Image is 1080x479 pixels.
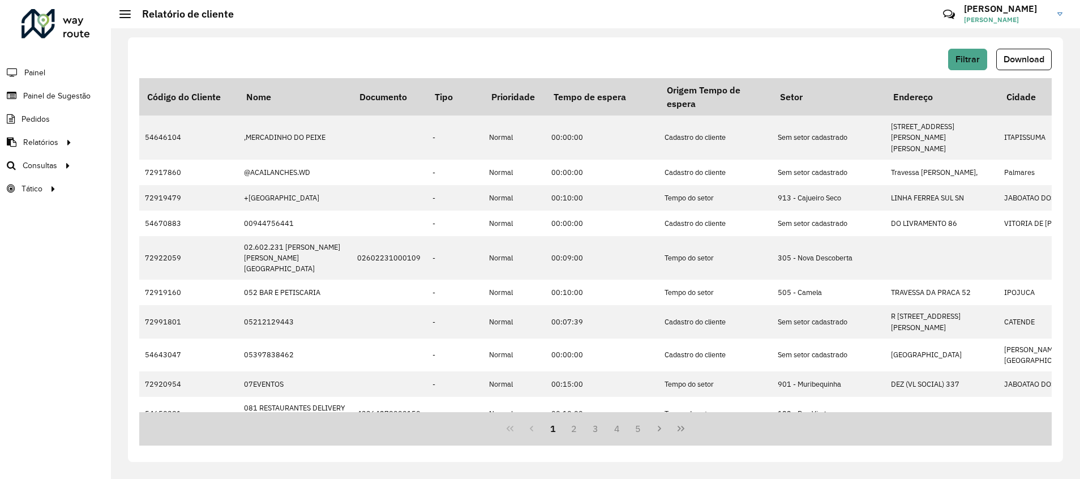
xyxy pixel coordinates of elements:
[585,418,606,439] button: 3
[139,185,238,211] td: 72919479
[139,397,238,430] td: 54650381
[483,78,546,116] th: Prioridade
[23,136,58,148] span: Relatórios
[483,339,546,371] td: Normal
[238,305,352,338] td: 05212129443
[659,116,772,160] td: Cadastro do cliente
[427,78,483,116] th: Tipo
[238,78,352,116] th: Nome
[139,280,238,305] td: 72919160
[238,160,352,185] td: @ACAILANCHES.WD
[483,236,546,280] td: Normal
[483,280,546,305] td: Normal
[238,211,352,236] td: 00944756441
[649,418,670,439] button: Next Page
[563,418,585,439] button: 2
[772,339,885,371] td: Sem setor cadastrado
[546,280,659,305] td: 00:10:00
[659,371,772,397] td: Tempo do setor
[546,371,659,397] td: 00:15:00
[772,78,885,116] th: Setor
[238,280,352,305] td: 052 BAR E PETISCARIA
[546,160,659,185] td: 00:00:00
[427,371,483,397] td: -
[139,211,238,236] td: 54670883
[606,418,628,439] button: 4
[427,116,483,160] td: -
[546,185,659,211] td: 00:10:00
[772,185,885,211] td: 913 - Cajueiro Seco
[427,339,483,371] td: -
[427,185,483,211] td: -
[772,116,885,160] td: Sem setor cadastrado
[546,339,659,371] td: 00:00:00
[139,371,238,397] td: 72920954
[885,160,998,185] td: Travessa [PERSON_NAME],
[772,160,885,185] td: Sem setor cadastrado
[427,397,483,430] td: -
[885,371,998,397] td: DEZ (VL SOCIAL) 337
[659,160,772,185] td: Cadastro do cliente
[23,160,57,172] span: Consultas
[659,78,772,116] th: Origem Tempo de espera
[23,90,91,102] span: Painel de Sugestão
[659,185,772,211] td: Tempo do setor
[948,49,987,70] button: Filtrar
[885,78,998,116] th: Endereço
[483,397,546,430] td: Normal
[483,116,546,160] td: Normal
[546,78,659,116] th: Tempo de espera
[139,236,238,280] td: 72922059
[483,305,546,338] td: Normal
[546,236,659,280] td: 00:09:00
[1004,54,1044,64] span: Download
[937,2,961,27] a: Contato Rápido
[139,78,238,116] th: Código do Cliente
[139,116,238,160] td: 54646104
[546,211,659,236] td: 00:00:00
[772,236,885,280] td: 305 - Nova Descoberta
[659,211,772,236] td: Cadastro do cliente
[772,280,885,305] td: 505 - Camela
[996,49,1052,70] button: Download
[483,160,546,185] td: Normal
[352,397,427,430] td: 43364278000150
[885,280,998,305] td: TRAVESSA DA PRACA 52
[24,67,45,79] span: Painel
[139,339,238,371] td: 54643047
[238,236,352,280] td: 02.602.231 [PERSON_NAME] [PERSON_NAME][GEOGRAPHIC_DATA]
[483,211,546,236] td: Normal
[885,339,998,371] td: [GEOGRAPHIC_DATA]
[546,305,659,338] td: 00:07:39
[772,397,885,430] td: 122 - Boa Viagem
[772,305,885,338] td: Sem setor cadastrado
[628,418,649,439] button: 5
[885,211,998,236] td: DO LIVRAMENTO 86
[964,3,1049,14] h3: [PERSON_NAME]
[670,418,692,439] button: Last Page
[659,397,772,430] td: Tempo do setor
[659,305,772,338] td: Cadastro do cliente
[131,8,234,20] h2: Relatório de cliente
[659,280,772,305] td: Tempo do setor
[546,116,659,160] td: 00:00:00
[659,339,772,371] td: Cadastro do cliente
[885,305,998,338] td: R [STREET_ADDRESS][PERSON_NAME]
[546,397,659,430] td: 00:10:00
[542,418,564,439] button: 1
[238,371,352,397] td: 07EVENTOS
[22,183,42,195] span: Tático
[352,78,427,116] th: Documento
[139,305,238,338] td: 72991801
[659,236,772,280] td: Tempo do setor
[238,116,352,160] td: ,MERCADINHO DO PEIXE
[885,185,998,211] td: LINHA FERREA SUL SN
[772,211,885,236] td: Sem setor cadastrado
[955,54,980,64] span: Filtrar
[352,236,427,280] td: 02602231000109
[238,339,352,371] td: 05397838462
[427,305,483,338] td: -
[139,160,238,185] td: 72917860
[964,15,1049,25] span: [PERSON_NAME]
[483,185,546,211] td: Normal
